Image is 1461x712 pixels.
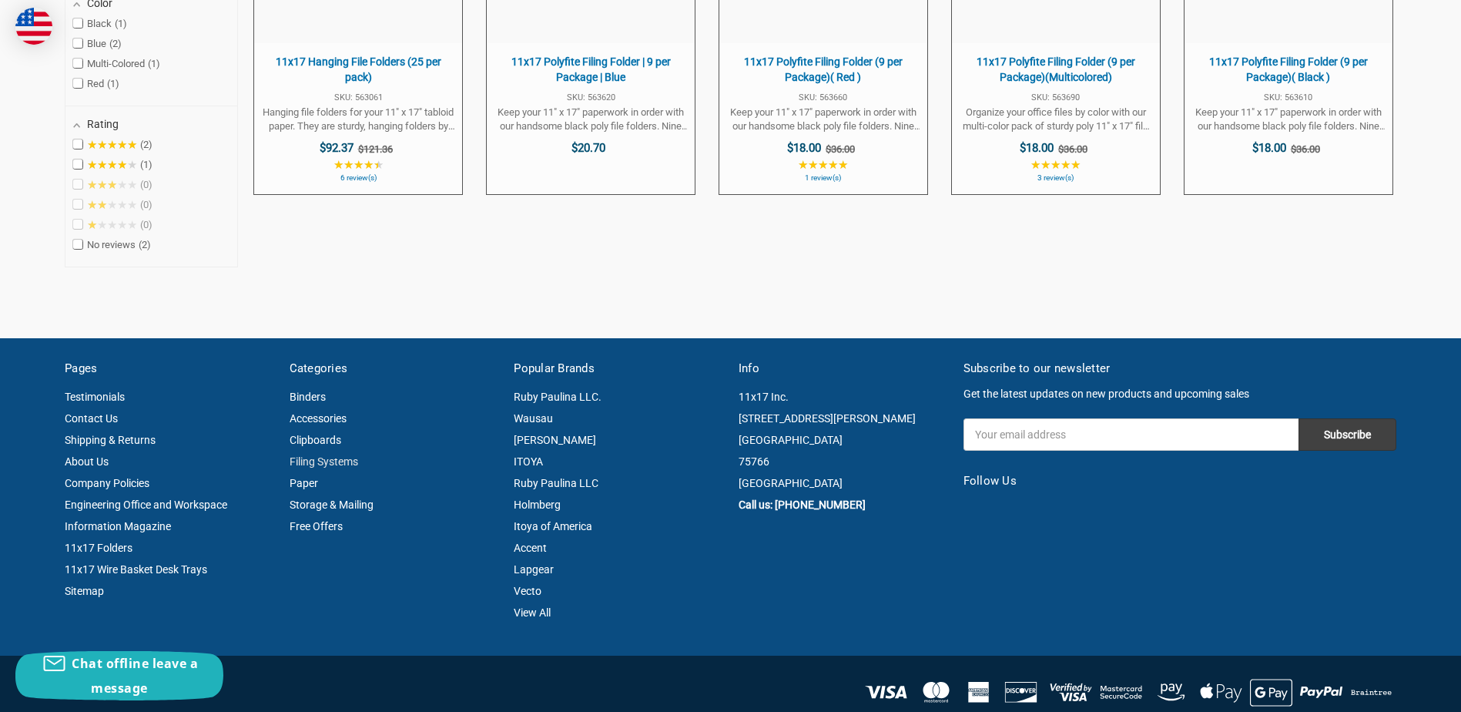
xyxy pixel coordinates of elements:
[290,520,343,532] a: Free Offers
[73,78,119,90] span: Red
[727,55,920,85] span: 11x17 Polyfite Filing Folder (9 per Package)( Red )
[514,477,598,489] a: Ruby Paulina LLC
[514,391,601,403] a: Ruby Paulina LLC.
[87,219,137,231] span: ★★★★★
[727,106,920,133] span: Keep your 11" x 17" paperwork in order with our handsome black poly file folders. Nine folders ar...
[963,472,1396,490] h5: Follow Us
[65,563,207,576] a: 11x17 Wire Basket Desk Trays
[73,58,160,70] span: Multi-Colored
[65,360,273,378] h5: Pages
[494,93,687,102] span: SKU: 563620
[140,179,152,190] span: 0
[514,585,541,597] a: Vecto
[787,141,821,155] span: $18.00
[514,606,551,619] a: View All
[1192,55,1385,85] span: 11x17 Polyfite Filing Folder (9 per Package)( Black )
[72,655,198,697] span: Chat offline leave a message
[262,174,454,182] span: 6 review(s)
[65,687,722,703] p: © 2025 11x17
[115,18,127,29] span: 1
[65,585,104,597] a: Sitemap
[514,499,561,511] a: Holmberg
[514,434,596,446] a: [PERSON_NAME]
[320,141,354,155] span: $92.37
[963,360,1396,378] h5: Subscribe to our newsletter
[87,199,137,211] span: ★★★★★
[65,477,149,489] a: Company Policies
[1030,159,1081,171] span: ★★★★★
[1252,141,1286,155] span: $18.00
[65,455,109,468] a: About Us
[739,499,866,511] a: Call us: [PHONE_NUMBER]
[139,239,151,250] span: 2
[262,106,454,133] span: Hanging file folders for your 11" x 17" tabloid paper. They are sturdy, hanging folders by [PERSO...
[514,412,553,425] a: Wausau
[140,219,152,230] span: 0
[290,412,347,425] a: Accessories
[15,651,223,700] button: Chat offline leave a message
[514,563,554,576] a: Lapgear
[514,520,592,532] a: Itoya of America
[514,455,543,468] a: ITOYA
[87,118,119,130] span: Rating
[963,386,1396,402] p: Get the latest updates on new products and upcoming sales
[262,55,454,85] span: 11x17 Hanging File Folders (25 per pack)
[15,8,52,45] img: duty and tax information for United States
[1298,418,1396,451] input: Subscribe
[140,139,152,150] span: 2
[514,542,547,554] a: Accent
[963,418,1298,451] input: Your email address
[960,55,1152,85] span: 11x17 Polyfite Filing Folder (9 per Package)(Multicolored)
[1291,143,1320,155] span: $36.00
[65,499,227,532] a: Engineering Office and Workspace Information Magazine
[494,106,687,133] span: Keep your 11" x 17" paperwork in order with our handsome black poly file folders. Nine folders ar...
[107,78,119,89] span: 1
[290,434,341,446] a: Clipboards
[65,434,156,446] a: Shipping & Returns
[960,174,1152,182] span: 3 review(s)
[1192,106,1385,133] span: Keep your 11" x 17" paperwork in order with our handsome black poly file folders. Nine folders ar...
[514,360,722,378] h5: Popular Brands
[960,106,1152,133] span: Organize your office files by color with our multi-color pack of sturdy poly 11" x 17" file folde...
[65,412,118,425] a: Contact Us
[73,38,122,50] span: Blue
[290,477,318,489] a: Paper
[727,174,920,182] span: 1 review(s)
[826,143,855,155] span: $36.00
[109,38,122,49] span: 2
[140,159,152,170] span: 1
[73,239,151,251] span: No reviews
[1192,93,1385,102] span: SKU: 563610
[290,499,374,511] a: Storage & Mailing
[140,199,152,210] span: 0
[87,139,137,151] span: ★★★★★
[73,18,127,30] span: Black
[739,360,947,378] h5: Info
[290,455,358,468] a: Filing Systems
[65,542,132,554] a: 11x17 Folders
[358,143,393,155] span: $121.36
[494,55,687,85] span: 11x17 Polyfite Filing Folder | 9 per Package | Blue
[727,93,920,102] span: SKU: 563660
[333,159,384,171] span: ★★★★★
[571,141,605,155] span: $20.70
[1020,141,1054,155] span: $18.00
[290,391,326,403] a: Binders
[87,159,137,171] span: ★★★★★
[1058,143,1087,155] span: $36.00
[65,391,125,403] a: Testimonials
[262,93,454,102] span: SKU: 563061
[960,93,1152,102] span: SKU: 563690
[739,386,947,494] address: 11x17 Inc. [STREET_ADDRESS][PERSON_NAME] [GEOGRAPHIC_DATA] 75766 [GEOGRAPHIC_DATA]
[87,179,137,191] span: ★★★★★
[798,159,848,171] span: ★★★★★
[148,58,160,69] span: 1
[290,360,498,378] h5: Categories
